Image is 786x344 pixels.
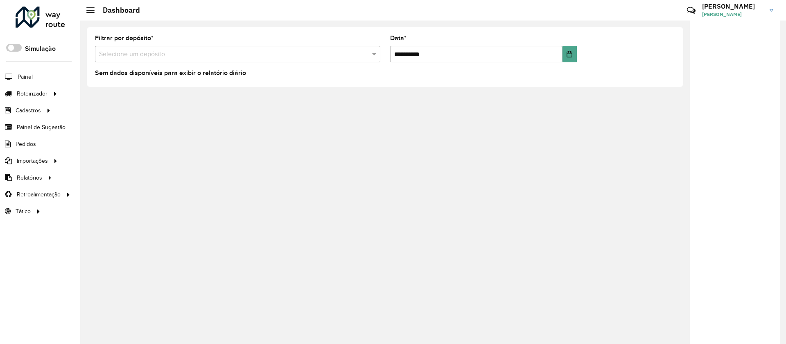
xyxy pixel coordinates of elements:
[702,11,763,18] span: [PERSON_NAME]
[18,73,33,81] span: Painel
[16,140,36,148] span: Pedidos
[17,89,47,98] span: Roteirizador
[16,207,31,216] span: Tático
[682,2,700,19] a: Contato Rápido
[17,123,65,132] span: Painel de Sugestão
[562,46,577,62] button: Choose Date
[95,33,154,43] label: Filtrar por depósito
[17,190,61,199] span: Retroalimentação
[25,44,56,54] label: Simulação
[390,33,407,43] label: Data
[17,173,42,182] span: Relatórios
[16,106,41,115] span: Cadastros
[17,157,48,165] span: Importações
[95,68,246,78] label: Sem dados disponíveis para exibir o relatório diário
[95,6,140,15] h2: Dashboard
[702,2,763,10] h3: [PERSON_NAME]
